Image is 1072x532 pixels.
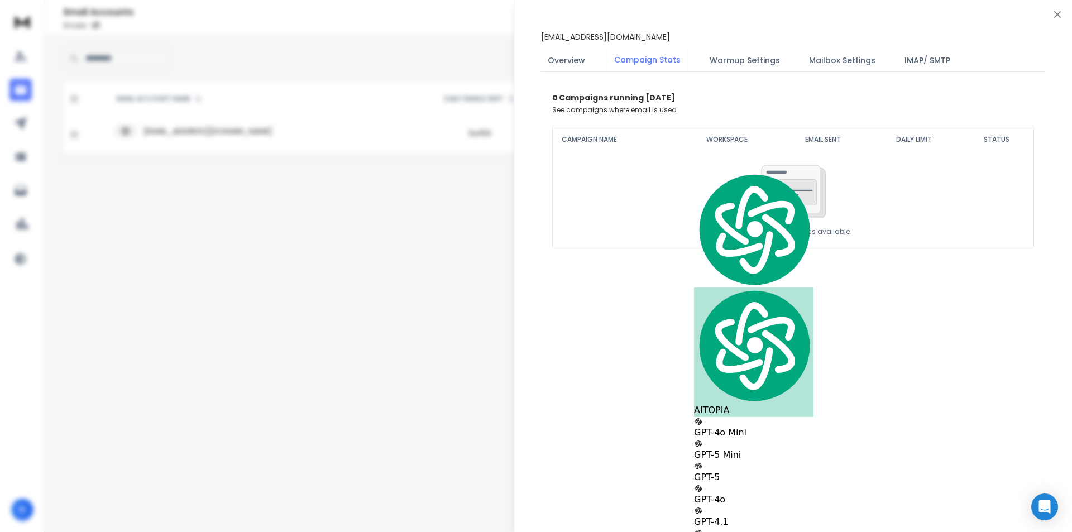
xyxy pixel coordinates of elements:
p: See campaigns where email is used [552,106,1034,114]
th: DAILY LIMIT [868,126,959,153]
th: Workspace [677,126,777,153]
img: gpt-black.svg [694,484,703,493]
img: logo.svg [694,287,813,404]
button: Warmup Settings [703,48,787,73]
div: GPT-4o [694,484,813,506]
img: gpt-black.svg [694,506,703,515]
th: EMAIL SENT [777,126,868,153]
img: gpt-black.svg [694,417,703,426]
div: GPT-4.1 [694,506,813,529]
button: IMAP/ SMTP [898,48,957,73]
img: logo.svg [694,171,813,287]
div: GPT-4o Mini [694,417,813,439]
div: GPT-5 [694,462,813,484]
p: Campaigns running [DATE] [552,92,1034,103]
th: STATUS [959,126,1033,153]
img: gpt-black.svg [694,439,703,448]
div: AITOPIA [694,287,813,417]
p: [EMAIL_ADDRESS][DOMAIN_NAME] [541,31,670,42]
button: Overview [541,48,592,73]
button: Campaign Stats [607,47,687,73]
img: gpt-black.svg [694,462,703,471]
div: GPT-5 Mini [694,439,813,462]
th: CAMPAIGN NAME [553,126,677,153]
button: Mailbox Settings [802,48,882,73]
div: Open Intercom Messenger [1031,493,1058,520]
b: 0 [552,92,559,103]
